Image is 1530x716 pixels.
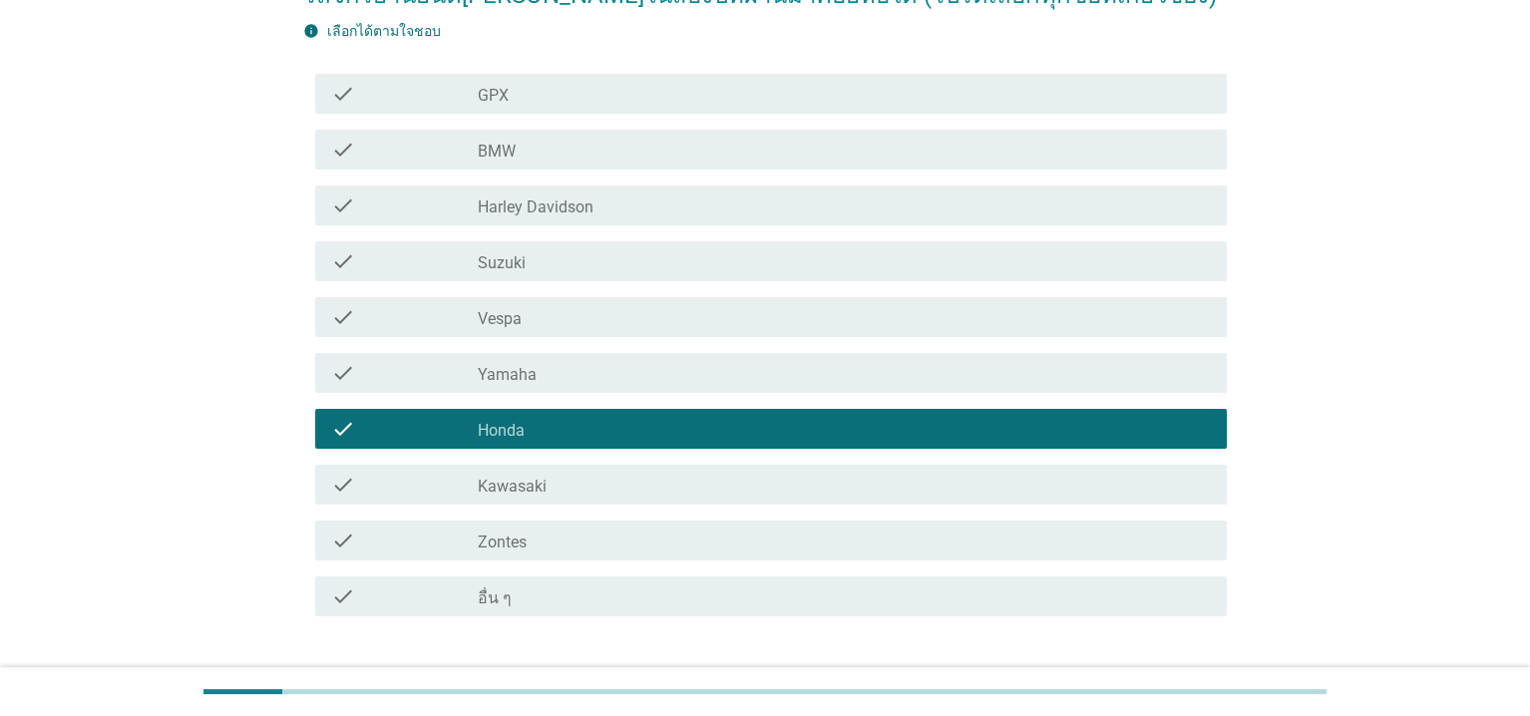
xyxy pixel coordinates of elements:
label: Kawasaki [478,477,547,497]
label: BMW [478,142,516,162]
i: info [303,23,319,39]
i: check [331,193,355,217]
i: check [331,361,355,385]
i: check [331,138,355,162]
i: check [331,82,355,106]
i: check [331,249,355,273]
label: Yamaha [478,365,537,385]
label: Zontes [478,533,527,552]
label: Suzuki [478,253,526,273]
i: check [331,473,355,497]
label: GPX [478,86,509,106]
i: check [331,529,355,552]
label: Honda [478,421,525,441]
label: Vespa [478,309,522,329]
i: check [331,584,355,608]
label: อื่น ๆ [478,588,512,608]
i: check [331,305,355,329]
label: Harley Davidson [478,197,593,217]
i: check [331,417,355,441]
label: เลือกได้ตามใจชอบ [327,23,441,39]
